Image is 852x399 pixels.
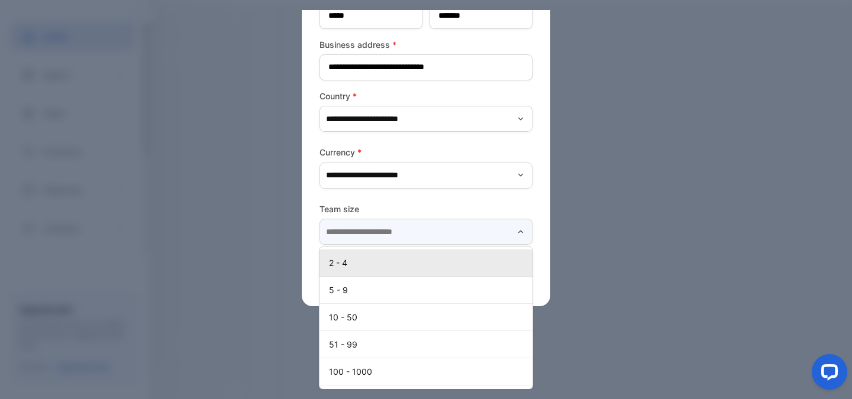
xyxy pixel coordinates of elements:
p: 10 - 50 [329,311,528,323]
label: Currency [319,146,532,158]
label: Team size [319,203,532,215]
p: 100 - 1000 [329,365,528,378]
label: Country [319,90,532,102]
p: 2 - 4 [329,257,528,269]
p: 5 - 9 [329,284,528,296]
iframe: LiveChat chat widget [802,349,852,399]
p: 51 - 99 [329,338,528,351]
label: Business address [319,38,532,51]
